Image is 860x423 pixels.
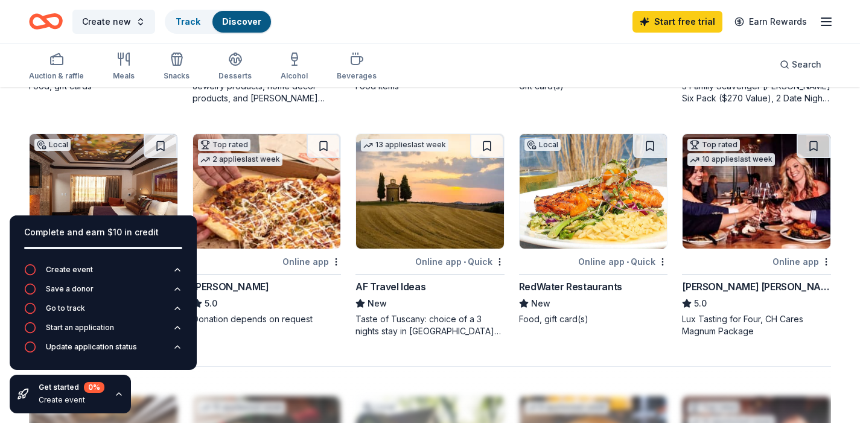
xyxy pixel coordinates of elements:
a: Home [29,7,63,36]
button: Save a donor [24,283,182,302]
a: Earn Rewards [727,11,814,33]
div: Meals [113,71,135,81]
span: • [626,257,629,267]
div: Lux Tasting for Four, CH Cares Magnum Package [682,313,831,337]
img: Image for FireKeepers Casino Hotel [30,134,177,249]
div: Save a donor [46,284,94,294]
div: Online app Quick [578,254,667,269]
a: Image for AF Travel Ideas13 applieslast weekOnline app•QuickAF Travel IdeasNewTaste of Tuscany: c... [355,133,505,337]
button: Create new [72,10,155,34]
div: Local [524,139,561,151]
div: 2 applies last week [198,153,282,166]
span: 5.0 [205,296,217,311]
a: Track [176,16,200,27]
div: 3 Family Scavenger [PERSON_NAME] Six Pack ($270 Value), 2 Date Night Scavenger [PERSON_NAME] Two ... [682,80,831,104]
div: Online app [772,254,831,269]
button: Alcohol [281,47,308,87]
div: Beverages [337,71,377,81]
div: 10 applies last week [687,153,775,166]
a: Image for RedWater RestaurantsLocalOnline app•QuickRedWater RestaurantsNewFood, gift card(s) [519,133,668,325]
a: Discover [222,16,261,27]
a: Image for Cooper's Hawk Winery and RestaurantsTop rated10 applieslast weekOnline app[PERSON_NAME]... [682,133,831,337]
span: 5.0 [694,296,707,311]
div: Jewelry products, home decor products, and [PERSON_NAME] Gives Back event in-store or online (or ... [193,80,342,104]
img: Image for Cooper's Hawk Winery and Restaurants [683,134,830,249]
button: Beverages [337,47,377,87]
span: New [531,296,550,311]
span: • [463,257,466,267]
img: Image for RedWater Restaurants [520,134,667,249]
img: Image for Casey's [193,134,341,249]
div: Desserts [218,71,252,81]
div: Complete and earn $10 in credit [24,225,182,240]
a: Image for Casey'sTop rated2 applieslast weekOnline app[PERSON_NAME]5.0Donation depends on request [193,133,342,325]
div: RedWater Restaurants [519,279,622,294]
button: Meals [113,47,135,87]
a: Image for FireKeepers Casino HotelLocalOnline appFireKeepers Casino HotelNewGift cards, accommoda... [29,133,178,325]
a: Start free trial [632,11,722,33]
button: Auction & raffle [29,47,84,87]
div: 13 applies last week [361,139,448,151]
div: Snacks [164,71,190,81]
div: Online app [282,254,341,269]
div: Start an application [46,323,114,332]
button: TrackDiscover [165,10,272,34]
div: Auction & raffle [29,71,84,81]
div: Update application status [46,342,137,352]
div: Create event [39,395,104,405]
div: [PERSON_NAME] [193,279,269,294]
div: Food, gift card(s) [519,313,668,325]
div: Donation depends on request [193,313,342,325]
div: Create event [46,265,93,275]
div: Go to track [46,304,85,313]
div: [PERSON_NAME] [PERSON_NAME] Winery and Restaurants [682,279,831,294]
img: Image for AF Travel Ideas [356,134,504,249]
button: Start an application [24,322,182,341]
button: Update application status [24,341,182,360]
span: Create new [82,14,131,29]
button: Desserts [218,47,252,87]
button: Create event [24,264,182,283]
div: Local [34,139,71,151]
button: Snacks [164,47,190,87]
button: Go to track [24,302,182,322]
div: Online app Quick [415,254,505,269]
div: Alcohol [281,71,308,81]
div: Get started [39,382,104,393]
button: Search [770,52,831,77]
div: 0 % [84,382,104,393]
span: Search [792,57,821,72]
div: AF Travel Ideas [355,279,425,294]
div: Top rated [687,139,740,151]
div: Taste of Tuscany: choice of a 3 nights stay in [GEOGRAPHIC_DATA] or a 5 night stay in [GEOGRAPHIC... [355,313,505,337]
span: New [368,296,387,311]
div: Top rated [198,139,250,151]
